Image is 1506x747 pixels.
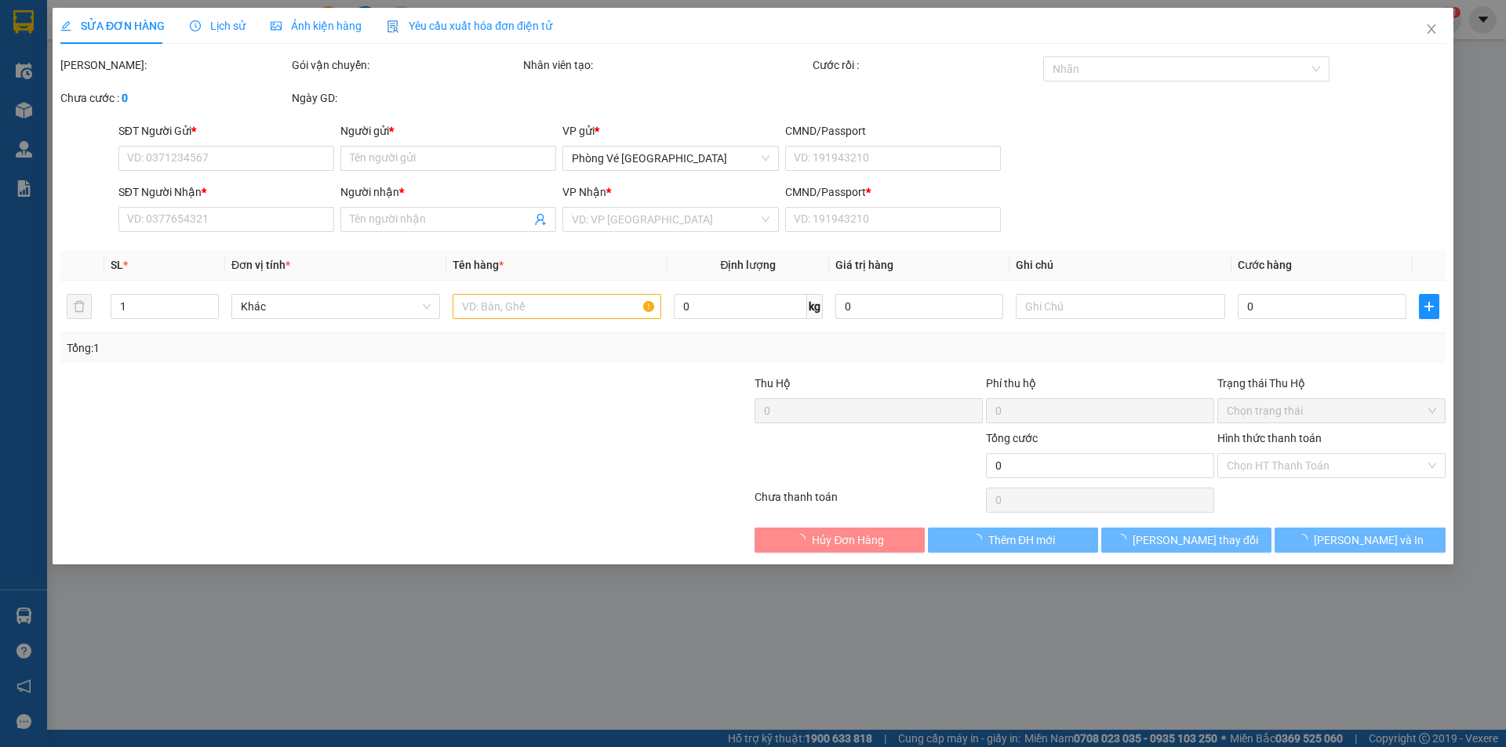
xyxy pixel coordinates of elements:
div: Cước rồi : [813,56,1041,74]
button: Thêm ĐH mới [928,528,1098,553]
span: Yêu cầu xuất hóa đơn điện tử [387,20,552,32]
span: edit [60,20,71,31]
span: VP Nhận [563,186,607,198]
span: Khác [241,295,431,318]
span: Chọn trạng thái [1227,399,1436,422]
input: Ghi Chú [1017,294,1225,319]
span: plus [1420,300,1439,313]
div: Ngày GD: [292,89,520,107]
span: kg [807,294,823,319]
span: loading [971,534,988,545]
span: Tên hàng [453,259,504,271]
span: loading [795,534,813,545]
span: Tổng cước [986,432,1038,444]
input: VD: Bàn, Ghế [453,294,661,319]
img: icon [387,20,399,33]
span: picture [271,20,282,31]
span: loading [1297,534,1314,545]
div: Gói vận chuyển: [292,56,520,74]
span: Thêm ĐH mới [988,531,1055,549]
div: Phí thu hộ [986,375,1214,398]
label: Hình thức thanh toán [1217,432,1322,444]
span: Cước hàng [1238,259,1292,271]
span: loading [1115,534,1133,545]
div: Người nhận [340,183,556,201]
span: Đơn vị tính [231,259,290,271]
div: CMND/Passport [785,122,1001,140]
button: Hủy Đơn Hàng [755,528,925,553]
span: clock-circle [190,20,201,31]
span: Hủy Đơn Hàng [813,531,885,549]
button: Close [1410,8,1453,52]
span: Thu Hộ [755,377,791,390]
div: Nhân viên tạo: [523,56,809,74]
span: SỬA ĐƠN HÀNG [60,20,165,32]
span: user-add [535,213,547,226]
div: VP gửi [563,122,779,140]
span: [PERSON_NAME] và In [1314,531,1424,549]
span: SL [111,259,123,271]
div: Người gửi [340,122,556,140]
div: Chưa cước : [60,89,289,107]
div: Chưa thanh toán [753,488,984,516]
b: 0 [122,92,128,104]
div: [PERSON_NAME]: [60,56,289,74]
span: close [1425,23,1438,35]
div: SĐT Người Gửi [118,122,334,140]
div: SĐT Người Nhận [118,183,334,201]
div: Tổng: 1 [67,339,581,357]
button: [PERSON_NAME] thay đổi [1101,528,1271,553]
span: Định lượng [721,259,777,271]
div: Trạng thái Thu Hộ [1217,375,1446,392]
span: Ảnh kiện hàng [271,20,362,32]
span: Giá trị hàng [835,259,893,271]
button: delete [67,294,92,319]
div: CMND/Passport [785,183,1001,201]
span: Lịch sử [190,20,246,32]
button: plus [1419,294,1439,319]
span: [PERSON_NAME] thay đổi [1133,531,1258,549]
span: Phòng Vé Tuy Hòa [573,147,769,170]
button: [PERSON_NAME] và In [1275,528,1446,553]
th: Ghi chú [1010,250,1231,281]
